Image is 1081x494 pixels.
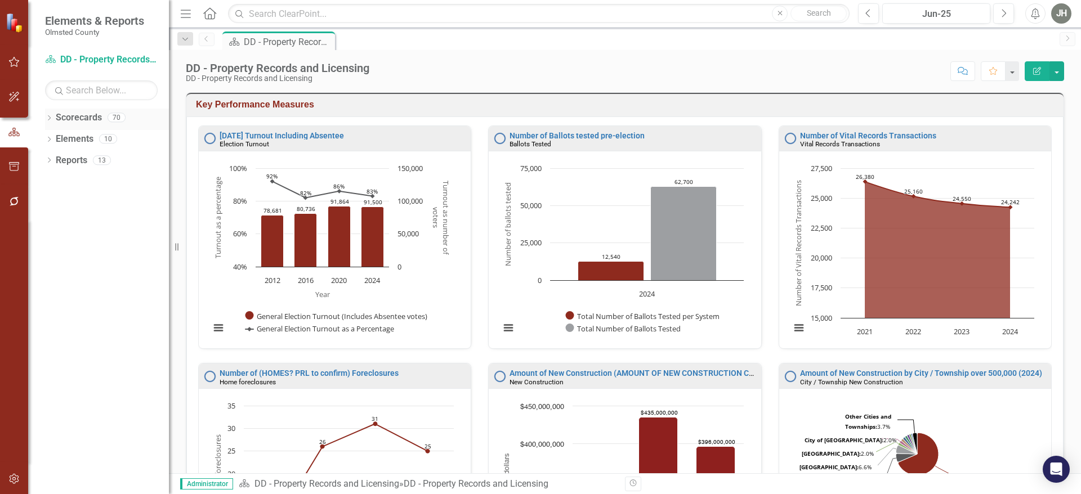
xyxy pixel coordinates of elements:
text: 75,000 [520,163,542,173]
img: No Information [784,370,797,383]
text: 2016 [298,275,314,285]
text: 26 [319,438,326,446]
div: 70 [108,113,126,123]
path: 2024, 62,700. Total Number of Ballots Tested. [651,186,717,280]
text: 91,864 [330,197,349,205]
text: Turnout as number of voters [431,181,451,255]
path: City of Stewartville, 7,952,600. [900,441,917,455]
img: No Information [203,132,217,145]
button: Show Total Number of Ballots Tested [566,323,694,334]
path: 2012, 92. General Election Turnout as a Percentage. [270,179,275,183]
path: 2020, 91,864. General Election Turnout (Includes Absentee votes). [328,206,351,267]
text: 100,000 [397,196,423,206]
text: Turnout as a percentage [213,177,223,258]
path: 2016, 80,736. General Election Turnout (Includes Absentee votes). [294,213,317,267]
text: 22,500 [811,223,832,233]
path: City of Rochester, 271,035,400. [898,433,939,475]
div: Double-Click to Edit [198,125,471,349]
button: View chart menu, Chart [211,320,226,336]
h3: Key Performance Measures [196,100,1058,110]
text: $400,000,000 [520,441,564,448]
span: Search [807,8,831,17]
path: Rochester Township, 26,166,500. [896,446,917,454]
button: Show General Election Turnout (Includes Absentee votes) [245,311,450,321]
a: Amount of New Construction (AMOUNT OF NEW CONSTRUCTION COSTS) [510,369,772,378]
text: 30 [227,423,235,433]
text: 25,000 [520,237,542,248]
g: General Election Turnout (Includes Absentee votes), series 1 of 2. Bar series with 4 bars. Y axis... [261,206,384,267]
img: No Information [203,370,217,383]
div: Chart. Highcharts interactive chart. [204,163,465,345]
img: ClearPoint Strategy [5,12,26,33]
text: 2024 [639,289,655,299]
a: Number of Vital Records Transactions [800,131,936,140]
div: Double-Click to Edit [488,125,761,349]
path: Oronoco Township, 7,961,300. [898,443,917,455]
text: 68.5% [958,473,1053,480]
small: Olmsted County [45,28,144,37]
text: 2021 [857,326,873,336]
path: 2023, 24,550. Number of Vital Records Transactions. [959,201,964,206]
a: Scorecards [56,111,102,124]
text: 25 [425,442,431,450]
text: 2024 [364,275,381,285]
text: 20,000 [811,253,832,263]
a: Amount of New Construction by City / Township over 500,000 (2024) [800,369,1042,378]
text: 91,500 [364,198,382,206]
text: 2024 [1002,326,1019,336]
button: View chart menu, Chart [791,320,807,336]
text: Year [315,289,330,299]
text: 2020 [331,275,347,285]
text: 24,550 [953,195,971,203]
text: 100% [229,163,247,173]
img: No Information [784,132,797,145]
a: Number of Ballots tested pre-election [510,131,645,140]
text: 25 [227,446,235,456]
text: 27,500 [811,163,832,173]
text: 12,540 [602,253,620,261]
text: 2.0% [802,450,874,457]
button: View chart menu, Chart [501,320,516,336]
small: Vital Records Transactions [800,140,880,148]
text: 50,000 [397,228,419,239]
div: 10 [99,134,117,144]
text: Number of Vital Records Transactions [793,180,803,306]
path: 2024, 25. Number of Foreclosures. [426,449,430,453]
svg: Interactive chart [785,163,1040,345]
img: No Information [493,370,507,383]
small: Election Turnout [220,140,269,148]
a: Reports [56,154,87,167]
path: 2024, 12,540. Total Number of Ballots Tested per System. [578,261,644,280]
path: 2023, 31. Number of Foreclosures. [373,422,378,426]
path: 2012, 78,681. General Election Turnout (Includes Absentee votes). [261,215,284,267]
div: DD - Property Records and Licensing [186,62,369,74]
input: Search Below... [45,80,158,100]
text: 50,000 [520,200,542,210]
a: [DATE] Turnout Including Absentee [220,131,344,140]
text: 0 [538,275,542,285]
button: Show General Election Turnout as a Percentage [245,323,413,334]
div: 13 [93,155,111,165]
text: 25,000 [811,193,832,203]
input: Search ClearPoint... [228,4,850,24]
div: Open Intercom Messenger [1043,456,1070,483]
text: 35 [227,401,235,411]
path: 2022, 26. Number of Foreclosures. [320,444,325,449]
text: 82% [300,189,311,197]
div: Double-Click to Edit [779,125,1052,349]
small: Ballots Tested [510,140,551,148]
text: 40% [233,262,247,272]
tspan: Other Cities and Townships: [845,412,891,430]
button: JH [1051,3,1071,24]
path: Other Cities and Townships, 14,580,700. [913,433,917,454]
div: DD - Property Records and Licensing [186,74,369,83]
small: City / Township New Construction [800,378,903,386]
text: 150,000 [397,163,423,173]
text: 2.0% [805,436,896,444]
text: 20 [227,469,235,479]
span: Administrator [180,478,233,489]
text: 26,380 [856,173,874,181]
tspan: City of [GEOGRAPHIC_DATA]: [805,436,883,444]
text: 24,242 [1001,198,1020,206]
